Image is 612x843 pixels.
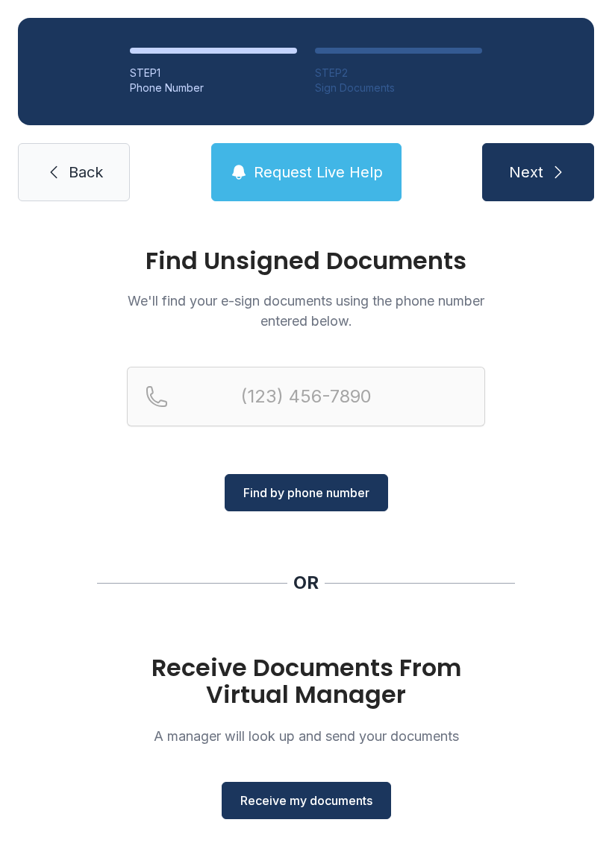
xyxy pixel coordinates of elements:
[127,367,485,426] input: Reservation phone number
[69,162,103,183] span: Back
[130,66,297,80] div: STEP 1
[243,484,369,502] span: Find by phone number
[127,654,485,708] h1: Receive Documents From Virtual Manager
[315,80,482,95] div: Sign Documents
[315,66,482,80] div: STEP 2
[509,162,543,183] span: Next
[130,80,297,95] div: Phone Number
[127,726,485,746] p: A manager will look up and send your documents
[127,291,485,331] p: We'll find your e-sign documents using the phone number entered below.
[254,162,383,183] span: Request Live Help
[127,249,485,273] h1: Find Unsigned Documents
[293,571,319,595] div: OR
[240,792,372,809] span: Receive my documents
